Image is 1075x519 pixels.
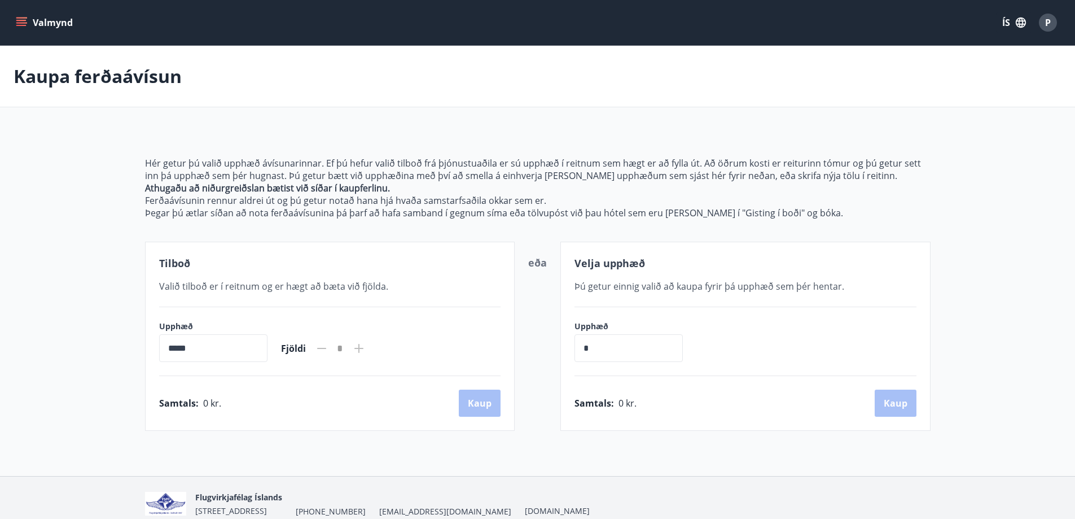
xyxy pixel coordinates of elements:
button: P [1034,9,1061,36]
span: Samtals : [159,397,199,409]
span: eða [528,256,547,269]
span: 0 kr. [203,397,221,409]
span: Valið tilboð er í reitnum og er hægt að bæta við fjölda. [159,280,388,293]
p: Ferðaávísunin rennur aldrei út og þú getur notað hana hjá hvaða samstarfsaðila okkar sem er. [145,194,931,207]
label: Upphæð [159,321,267,332]
span: [EMAIL_ADDRESS][DOMAIN_NAME] [379,506,511,517]
span: Þú getur einnig valið að kaupa fyrir þá upphæð sem þér hentar. [574,280,844,293]
span: [PHONE_NUMBER] [296,506,366,517]
label: Upphæð [574,321,694,332]
span: Fjöldi [281,342,306,355]
span: Tilboð [159,256,190,270]
span: 0 kr. [618,397,637,409]
p: Þegar þú ætlar síðan að nota ferðaávísunina þá þarf að hafa samband í gegnum síma eða tölvupóst v... [145,207,931,219]
span: [STREET_ADDRESS] [195,505,267,516]
span: P [1045,16,1051,29]
p: Hér getur þú valið upphæð ávísunarinnar. Ef þú hefur valið tilboð frá þjónustuaðila er sú upphæð ... [145,157,931,182]
span: Velja upphæð [574,256,645,270]
img: jfCJGIgpp2qFOvTFfsN21Zau9QV3gluJVgNw7rvD.png [145,492,187,516]
button: ÍS [996,12,1032,33]
a: [DOMAIN_NAME] [525,505,590,516]
span: Flugvirkjafélag Íslands [195,492,282,503]
span: Samtals : [574,397,614,409]
button: menu [14,12,77,33]
strong: Athugaðu að niðurgreiðslan bætist við síðar í kaupferlinu. [145,182,390,194]
p: Kaupa ferðaávísun [14,64,182,89]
